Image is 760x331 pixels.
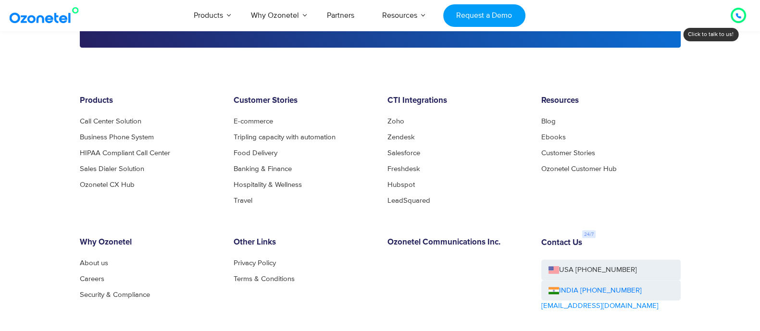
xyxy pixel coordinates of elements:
a: LeadSquared [387,197,430,204]
a: Ozonetel Customer Hub [541,165,617,172]
a: Salesforce [387,149,420,157]
a: Ebooks [541,134,566,141]
a: Banking & Finance [234,165,292,172]
a: Food Delivery [234,149,277,157]
a: [EMAIL_ADDRESS][DOMAIN_NAME] [541,301,659,312]
a: Customer Stories [541,149,595,157]
a: Travel [234,197,252,204]
h6: Resources [541,96,681,106]
a: Freshdesk [387,165,420,172]
a: Blog [541,118,556,125]
a: Sales Dialer Solution [80,165,144,172]
h6: Customer Stories [234,96,373,106]
h6: Other Links [234,238,373,247]
a: Zendesk [387,134,415,141]
a: Call Center Solution [80,118,141,125]
a: Tripling capacity with automation [234,134,336,141]
a: Security & Compliance [80,291,150,298]
img: ind-flag.png [548,287,559,294]
a: Request a Demo [443,4,525,27]
h6: Ozonetel Communications Inc. [387,238,527,247]
h6: Products [80,96,219,106]
a: Careers [80,275,104,282]
a: E-commerce [234,118,273,125]
h6: Contact Us [541,238,582,248]
a: Hubspot [387,181,415,188]
a: Zoho [387,118,404,125]
a: INDIA [PHONE_NUMBER] [548,285,642,296]
a: Terms & Conditions [234,275,295,282]
a: Ozonetel CX Hub [80,181,135,188]
h6: Why Ozonetel [80,238,219,247]
a: HIPAA Compliant Call Center [80,149,170,157]
h6: CTI Integrations [387,96,527,106]
a: Privacy Policy [234,259,276,267]
img: us-flag.png [548,267,559,274]
a: About us [80,259,108,267]
a: Business Phone System [80,134,154,141]
a: USA [PHONE_NUMBER] [541,260,681,281]
a: Hospitality & Wellness [234,181,302,188]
